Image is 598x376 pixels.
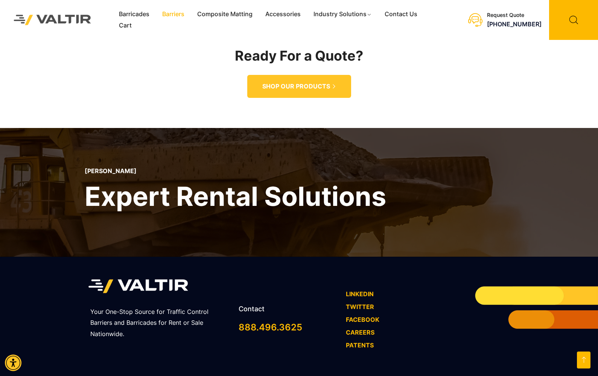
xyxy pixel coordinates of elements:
a: TWITTER - open in a new tab [346,303,374,311]
a: Accessories [259,9,307,20]
a: Composite Matting [191,9,259,20]
a: Contact Us [378,9,424,20]
h2: Expert Rental Solutions [85,179,386,213]
a: Barriers [156,9,191,20]
p: [PERSON_NAME] [85,167,386,175]
a: Industry Solutions [307,9,378,20]
a: SHOP OUR PRODUCTS [247,75,351,98]
a: Open this option [577,352,590,368]
img: Valtir Rentals [6,7,99,33]
div: Request Quote [487,12,542,18]
h2: Ready For a Quote? [85,49,514,64]
a: CAREERS [346,329,374,336]
a: Cart [113,20,138,31]
a: FACEBOOK - open in a new tab [346,316,379,323]
span: SHOP OUR PRODUCTS [262,82,330,90]
a: PATENTS [346,341,374,349]
a: call (888) 496-3625 [487,20,542,28]
div: Accessibility Menu [5,355,21,371]
p: Your One-Stop Source for Traffic Control Barriers and Barricades for Rent or Sale Nationwide. [90,306,229,340]
a: LINKEDIN - open in a new tab [346,290,374,298]
h2: Contact [239,306,338,312]
a: Barricades [113,9,156,20]
a: call 888.496.3625 [239,322,302,333]
img: Valtir Rentals [88,276,188,297]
